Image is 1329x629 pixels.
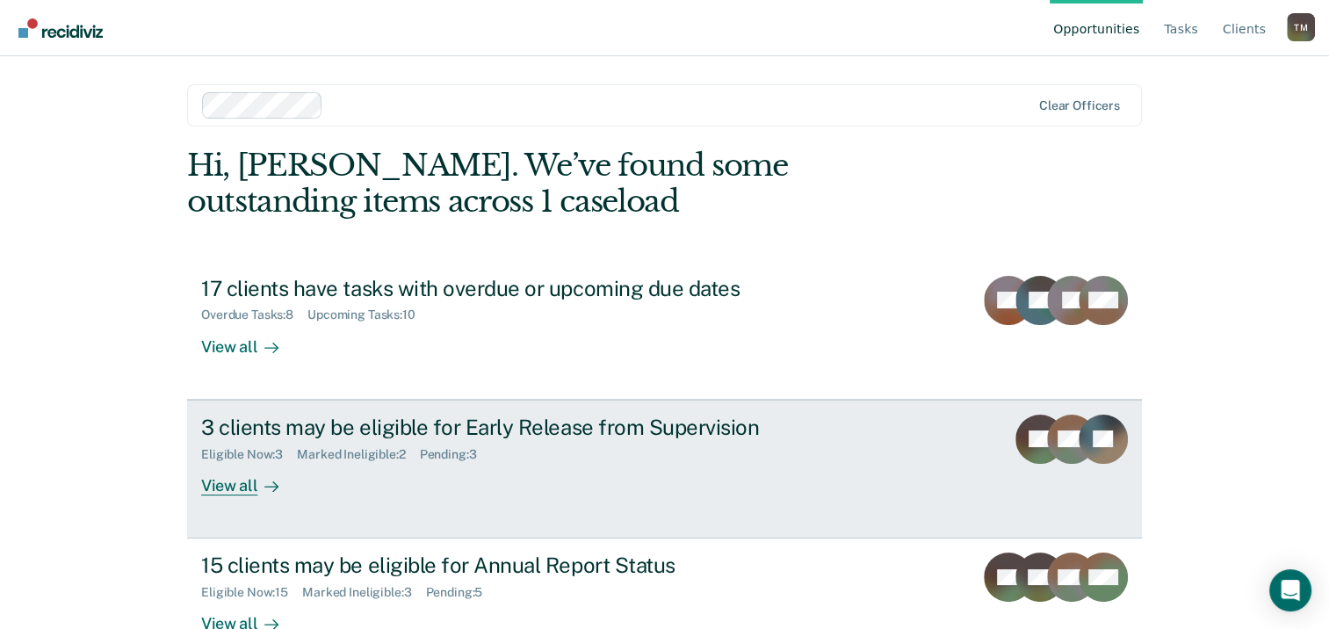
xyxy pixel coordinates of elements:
div: T M [1287,13,1315,41]
div: 3 clients may be eligible for Early Release from Supervision [201,415,818,440]
div: Hi, [PERSON_NAME]. We’ve found some outstanding items across 1 caseload [187,148,950,220]
div: Upcoming Tasks : 10 [307,307,430,322]
div: Pending : 5 [425,585,496,600]
div: Pending : 3 [420,447,491,462]
img: Recidiviz [18,18,103,38]
div: Eligible Now : 3 [201,447,297,462]
div: View all [201,322,300,357]
div: Marked Ineligible : 3 [302,585,425,600]
a: 17 clients have tasks with overdue or upcoming due datesOverdue Tasks:8Upcoming Tasks:10View all [187,262,1142,400]
div: Marked Ineligible : 2 [297,447,419,462]
div: Clear officers [1039,98,1120,113]
div: Eligible Now : 15 [201,585,302,600]
a: 3 clients may be eligible for Early Release from SupervisionEligible Now:3Marked Ineligible:2Pend... [187,400,1142,539]
div: 15 clients may be eligible for Annual Report Status [201,553,818,578]
div: 17 clients have tasks with overdue or upcoming due dates [201,276,818,301]
div: View all [201,461,300,495]
div: Overdue Tasks : 8 [201,307,307,322]
button: Profile dropdown button [1287,13,1315,41]
div: Open Intercom Messenger [1269,569,1311,611]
